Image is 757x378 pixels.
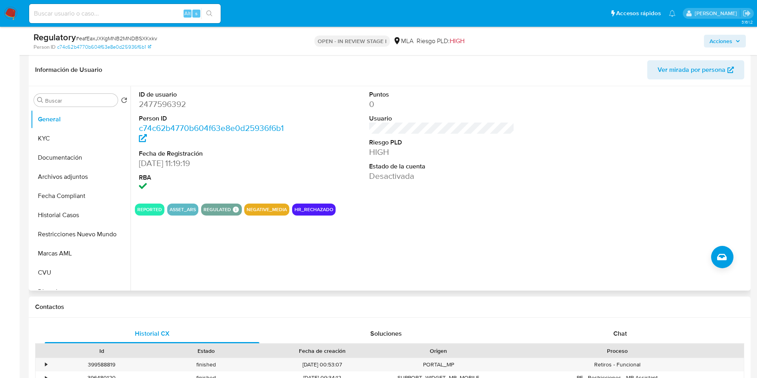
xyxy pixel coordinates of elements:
[386,358,491,371] div: PORTAL_MP
[45,361,47,368] div: •
[154,358,259,371] div: finished
[34,44,55,51] b: Person ID
[496,347,738,355] div: Proceso
[710,35,732,47] span: Acciones
[31,110,130,129] button: General
[450,36,464,46] span: HIGH
[31,167,130,186] button: Archivos adjuntos
[613,329,627,338] span: Chat
[139,122,284,145] a: c74c62b4770b604f63e8e0d25936f6b1
[57,44,151,51] a: c74c62b4770b604f63e8e0d25936f6b1
[34,31,76,44] b: Regulatory
[392,347,485,355] div: Origen
[201,8,217,19] button: search-icon
[417,37,464,46] span: Riesgo PLD:
[314,36,390,47] p: OPEN - IN REVIEW STAGE I
[139,99,285,110] dd: 2477596392
[369,90,515,99] dt: Puntos
[135,329,170,338] span: Historial CX
[31,263,130,282] button: CVU
[704,35,746,47] button: Acciones
[369,114,515,123] dt: Usuario
[491,358,744,371] div: Retiros - Funcional
[139,114,285,123] dt: Person ID
[49,358,154,371] div: 399588819
[195,10,198,17] span: s
[55,347,148,355] div: Id
[37,97,43,103] button: Buscar
[76,34,157,42] span: # eafEaxJXKgMNB2MNDBSXKxkv
[31,206,130,225] button: Historial Casos
[35,303,744,311] h1: Contactos
[369,146,515,158] dd: HIGH
[139,149,285,158] dt: Fecha de Registración
[369,138,515,147] dt: Riesgo PLD
[139,173,285,182] dt: RBA
[31,129,130,148] button: KYC
[160,347,253,355] div: Estado
[184,10,191,17] span: Alt
[31,225,130,244] button: Restricciones Nuevo Mundo
[259,358,386,371] div: [DATE] 00:53:07
[370,329,402,338] span: Soluciones
[121,97,127,106] button: Volver al orden por defecto
[741,19,753,25] span: 3.161.2
[139,90,285,99] dt: ID de usuario
[31,148,130,167] button: Documentación
[658,60,725,79] span: Ver mirada por persona
[264,347,381,355] div: Fecha de creación
[669,10,676,17] a: Notificaciones
[139,158,285,169] dd: [DATE] 11:19:19
[616,9,661,18] span: Accesos rápidos
[369,170,515,182] dd: Desactivada
[31,186,130,206] button: Fecha Compliant
[31,282,130,301] button: Direcciones
[29,8,221,19] input: Buscar usuario o caso...
[393,37,413,46] div: MLA
[369,162,515,171] dt: Estado de la cuenta
[45,97,115,104] input: Buscar
[647,60,744,79] button: Ver mirada por persona
[695,10,740,17] p: sandra.helbardt@mercadolibre.com
[31,244,130,263] button: Marcas AML
[369,99,515,110] dd: 0
[743,9,751,18] a: Salir
[35,66,102,74] h1: Información de Usuario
